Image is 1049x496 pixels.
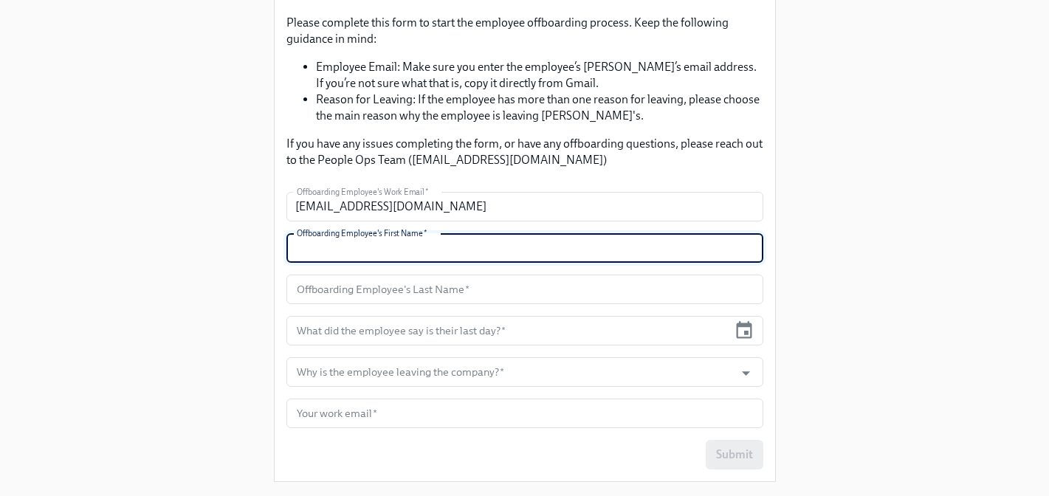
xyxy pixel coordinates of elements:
input: MM/DD/YYYY [286,316,729,345]
li: Reason for Leaving: If the employee has more than one reason for leaving, please choose the main ... [316,92,763,124]
button: Open [735,362,757,385]
p: Please complete this form to start the employee offboarding process. Keep the following guidance ... [286,15,763,47]
li: Employee Email: Make sure you enter the employee’s [PERSON_NAME]’s email address. If you’re not s... [316,59,763,92]
p: If you have any issues completing the form, or have any offboarding questions, please reach out t... [286,136,763,168]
